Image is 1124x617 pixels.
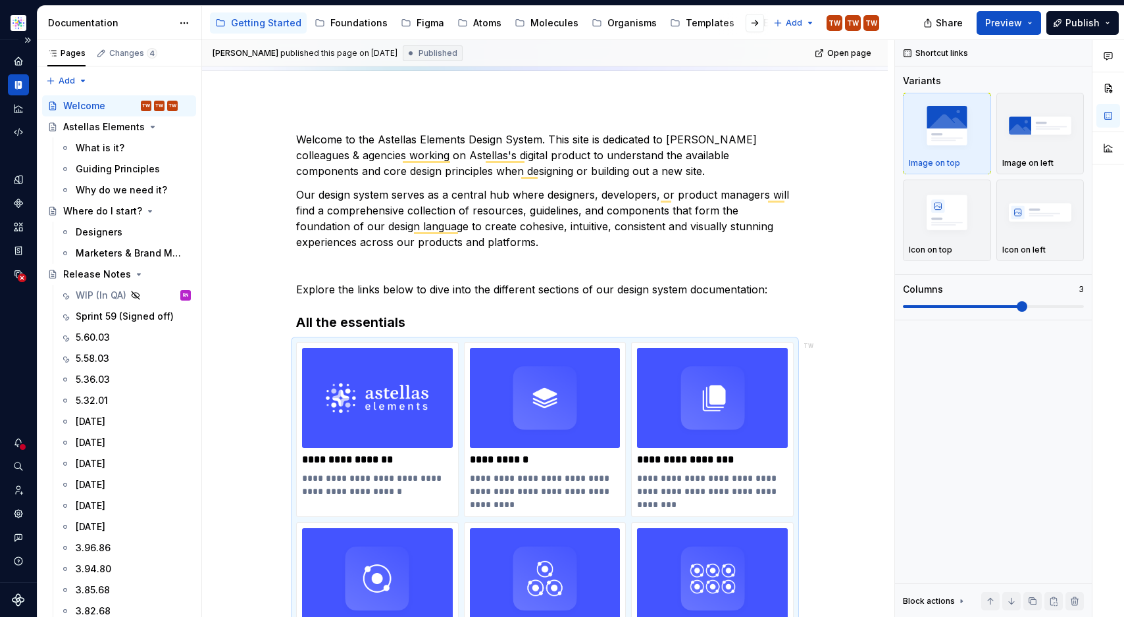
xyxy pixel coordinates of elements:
[55,222,196,243] a: Designers
[168,99,176,112] div: TW
[8,503,29,524] a: Settings
[8,216,29,237] a: Assets
[42,95,196,116] a: WelcomeTWTWTW
[42,72,91,90] button: Add
[55,369,196,390] a: 5.36.03
[155,99,163,112] div: TW
[55,137,196,159] a: What is it?
[76,583,110,597] div: 3.85.68
[55,495,196,516] a: [DATE]
[309,12,393,34] a: Foundations
[231,16,301,30] div: Getting Started
[8,456,29,477] div: Search ⌘K
[63,205,142,218] div: Where do I start?
[903,283,943,296] div: Columns
[42,264,196,285] a: Release Notes
[76,310,174,323] div: Sprint 59 (Signed off)
[55,474,196,495] a: [DATE]
[903,74,941,87] div: Variants
[76,289,126,302] div: WIP (In QA)
[76,436,105,449] div: [DATE]
[76,394,108,407] div: 5.32.01
[977,11,1041,35] button: Preview
[55,159,196,180] a: Guiding Principles
[76,247,184,260] div: Marketers & Brand Managers
[296,187,794,250] p: Our design system serves as a central hub where designers, developers, or product managers will f...
[8,193,29,214] a: Components
[8,74,29,95] a: Documentation
[396,12,449,34] a: Figma
[55,411,196,432] a: [DATE]
[76,141,124,155] div: What is it?
[903,596,955,606] div: Block actions
[296,282,794,297] p: Explore the links below to dive into the different sections of our design system documentation:
[637,348,788,448] img: c7b6741a-8c44-4dcc-8797-f9bd037338ba.png
[63,99,105,112] div: Welcome
[1002,188,1079,236] img: placeholder
[8,480,29,501] div: Invite team
[8,432,29,453] div: Notifications
[417,16,444,30] div: Figma
[76,352,109,365] div: 5.58.03
[8,264,29,285] a: Data sources
[1046,11,1119,35] button: Publish
[76,457,105,470] div: [DATE]
[76,415,105,428] div: [DATE]
[419,48,457,59] span: Published
[8,122,29,143] a: Code automation
[76,373,110,386] div: 5.36.03
[473,16,501,30] div: Atoms
[280,48,397,59] div: published this page on [DATE]
[55,432,196,453] a: [DATE]
[55,327,196,348] a: 5.60.03
[8,527,29,548] button: Contact support
[903,180,991,261] button: placeholderIcon on top
[829,18,840,28] div: TW
[530,16,578,30] div: Molecules
[330,16,388,30] div: Foundations
[55,348,196,369] a: 5.58.03
[47,48,86,59] div: Pages
[76,478,105,491] div: [DATE]
[55,580,196,601] a: 3.85.68
[8,98,29,119] a: Analytics
[55,537,196,558] a: 3.96.86
[909,188,985,236] img: placeholder
[8,169,29,190] a: Design tokens
[985,16,1022,30] span: Preview
[769,14,819,32] button: Add
[302,348,453,448] img: ac35f9c0-e971-4b5c-8bd1-76be1fcd74cb.png
[76,499,105,512] div: [DATE]
[76,226,122,239] div: Designers
[8,51,29,72] a: Home
[55,180,196,201] a: Why do we need it?
[18,31,37,49] button: Expand sidebar
[909,245,952,255] p: Icon on top
[76,331,110,344] div: 5.60.03
[63,120,145,134] div: Astellas Elements
[8,240,29,261] a: Storybook stories
[1002,245,1046,255] p: Icon on left
[296,132,794,179] p: Welcome to the Astellas Elements Design System. This site is dedicated to [PERSON_NAME] colleague...
[811,44,877,62] a: Open page
[865,18,877,28] div: TW
[903,592,967,610] div: Block actions
[909,158,960,168] p: Image on top
[48,16,172,30] div: Documentation
[686,16,734,30] div: Templates
[11,15,26,31] img: b2369ad3-f38c-46c1-b2a2-f2452fdbdcd2.png
[76,520,105,533] div: [DATE]
[586,12,662,34] a: Organisms
[1079,284,1084,295] p: 3
[63,268,131,281] div: Release Notes
[12,593,25,606] a: Supernova Logo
